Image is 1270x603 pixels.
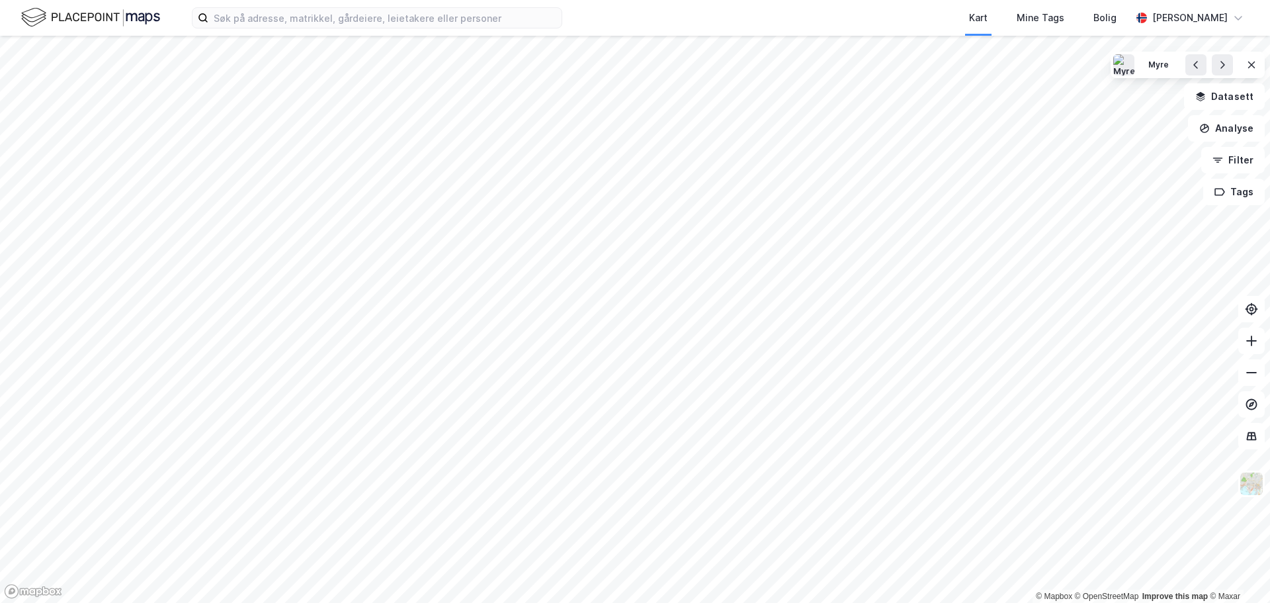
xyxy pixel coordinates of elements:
a: Mapbox [1036,592,1072,601]
button: Filter [1201,147,1265,173]
a: OpenStreetMap [1075,592,1139,601]
div: Myre [1148,60,1169,71]
div: Mine Tags [1017,10,1064,26]
img: Myre [1113,54,1134,75]
div: Bolig [1093,10,1117,26]
button: Myre [1140,54,1177,75]
button: Analyse [1188,115,1265,142]
button: Datasett [1184,83,1265,110]
input: Søk på adresse, matrikkel, gårdeiere, leietakere eller personer [208,8,562,28]
a: Mapbox homepage [4,584,62,599]
img: Z [1239,471,1264,496]
a: Improve this map [1142,592,1208,601]
div: Kontrollprogram for chat [1204,539,1270,603]
button: Tags [1203,179,1265,205]
img: logo.f888ab2527a4732fd821a326f86c7f29.svg [21,6,160,29]
iframe: Chat Widget [1204,539,1270,603]
div: Kart [969,10,988,26]
div: [PERSON_NAME] [1152,10,1228,26]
